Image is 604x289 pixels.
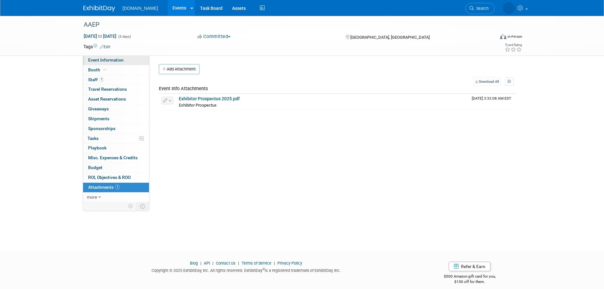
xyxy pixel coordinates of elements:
[136,202,149,210] td: Toggle Event Tabs
[83,33,117,39] span: [DATE] [DATE]
[81,19,485,30] div: AAEP
[83,173,149,182] a: ROI, Objectives & ROO
[88,106,109,111] span: Giveaways
[88,175,131,180] span: ROI, Objectives & ROO
[237,261,241,266] span: |
[277,261,302,266] a: Privacy Policy
[216,261,236,266] a: Contact Us
[179,96,240,101] a: Exhibitor Prospectus 2025.pdf
[83,183,149,192] a: Attachments1
[87,194,97,200] span: more
[83,163,149,173] a: Budget
[99,77,104,82] span: 1
[83,56,149,65] a: Event Information
[88,57,124,62] span: Event Information
[457,33,523,43] div: Event Format
[350,35,430,40] span: [GEOGRAPHIC_DATA], [GEOGRAPHIC_DATA]
[100,45,110,49] a: Edit
[242,261,271,266] a: Terms of Service
[83,65,149,75] a: Booth
[103,68,106,71] i: Booth reservation complete
[125,202,136,210] td: Personalize Event Tab Strip
[118,35,131,39] span: (5 days)
[83,85,149,94] a: Travel Reservations
[88,185,120,190] span: Attachments
[88,77,104,82] span: Staff
[88,145,107,150] span: Playbook
[419,279,521,285] div: $150 off for them.
[159,64,199,74] button: Add Attachment
[505,43,522,47] div: Event Rating
[263,267,265,271] sup: ®
[83,193,149,202] a: more
[83,95,149,104] a: Asset Reservations
[123,6,158,11] span: [DOMAIN_NAME]
[115,185,120,189] span: 1
[204,261,210,266] a: API
[88,126,115,131] span: Sponsorships
[83,43,110,50] td: Tags
[195,33,233,40] button: Committed
[474,6,489,11] span: Search
[88,87,127,92] span: Travel Reservations
[507,34,522,39] div: In-Person
[83,153,149,163] a: Misc. Expenses & Credits
[83,5,115,12] img: ExhibitDay
[88,67,107,72] span: Booth
[199,261,203,266] span: |
[472,96,511,101] span: Upload Timestamp
[179,103,217,108] span: Exhibitor Prospectus
[272,261,276,266] span: |
[465,3,495,14] a: Search
[83,134,149,143] a: Tasks
[83,104,149,114] a: Giveaways
[83,75,149,85] a: Staff1
[83,124,149,134] a: Sponsorships
[83,114,149,124] a: Shipments
[469,94,516,110] td: Upload Timestamp
[88,136,99,141] span: Tasks
[211,261,215,266] span: |
[88,96,126,102] span: Asset Reservations
[419,270,521,284] div: $500 Amazon gift card for you,
[88,116,109,121] span: Shipments
[88,165,102,170] span: Budget
[159,86,208,91] span: Event Info Attachments
[97,34,103,39] span: to
[473,77,501,86] a: Download All
[83,266,409,273] div: Copyright © 2025 ExhibitDay, Inc. All rights reserved. ExhibitDay is a registered trademark of Ex...
[190,261,198,266] a: Blog
[503,2,515,14] img: Cheyenne Carter
[500,34,506,39] img: Format-Inperson.png
[88,155,138,160] span: Misc. Expenses & Credits
[449,262,490,271] a: Refer & Earn
[83,143,149,153] a: Playbook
